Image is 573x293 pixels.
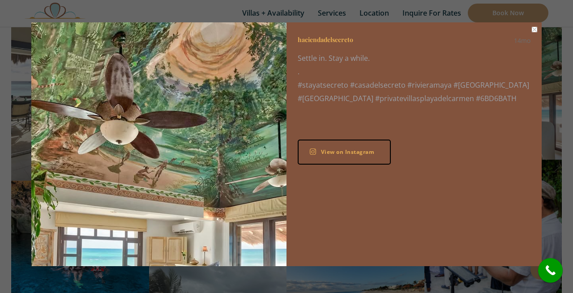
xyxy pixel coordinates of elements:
p: Settle in. Stay a while. . #stayatsecreto #casadelsecreto #rivieramaya #[GEOGRAPHIC_DATA] #[GEOGR... [298,51,530,105]
time: 14mo [514,35,530,46]
i: call [540,260,560,280]
button: Close [532,27,537,32]
a: call [538,258,563,283]
a: instagram [298,140,391,165]
h3: haciendadelsecreto [298,35,353,44]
